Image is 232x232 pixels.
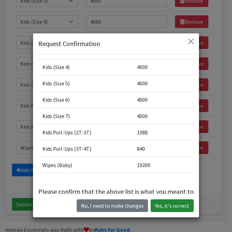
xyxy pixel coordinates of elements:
[151,199,194,212] button: Yes, it's correct
[38,108,133,124] td: Kids (Size 7)
[186,36,196,47] button: Close
[38,59,133,75] td: Kids (Size 4)
[38,92,133,108] td: Kids (Size 6)
[38,187,194,207] p: Please confirm that the above list is what you meant to request.
[38,157,133,173] td: Wipes (Baby)
[133,141,194,157] td: 840
[38,39,100,49] h5: Request Confirmation
[38,124,133,141] td: Kids Pull-Ups (2T-3T)
[38,75,133,92] td: Kids (Size 5)
[77,199,148,212] button: No I need to make changes
[133,92,194,108] td: 4000
[133,124,194,141] td: 1088
[133,59,194,75] td: 4000
[133,157,194,173] td: 19200
[133,75,194,92] td: 4000
[38,141,133,157] td: Kids Pull-Ups (3T-4T)
[133,108,194,124] td: 4000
